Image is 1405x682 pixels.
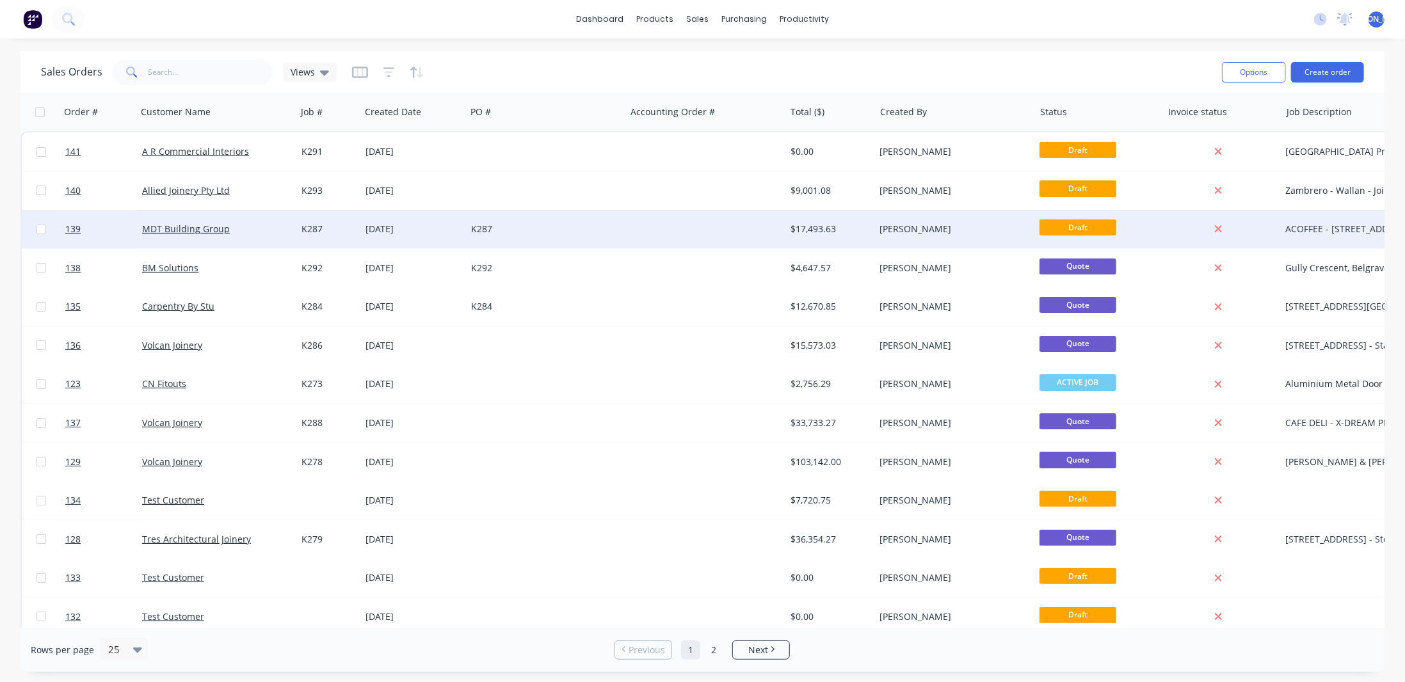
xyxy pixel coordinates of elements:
[142,184,230,196] a: Allied Joinery Pty Ltd
[1040,607,1116,623] span: Draft
[365,610,461,623] div: [DATE]
[1285,416,1403,429] div: CAFE DELI - X-DREAM PLAYGROUND [STREET_ADDRESS]
[31,644,94,656] span: Rows per page
[65,571,81,584] span: 133
[880,610,1022,623] div: [PERSON_NAME]
[365,184,461,197] div: [DATE]
[1222,62,1286,83] button: Options
[609,640,795,660] ul: Pagination
[880,106,927,118] div: Created By
[301,223,353,235] div: K287
[65,365,142,403] a: 123
[365,300,461,313] div: [DATE]
[65,533,81,546] span: 128
[791,610,866,623] div: $0.00
[880,494,1022,507] div: [PERSON_NAME]
[791,184,866,197] div: $9,001.08
[301,377,353,390] div: K273
[301,300,353,313] div: K284
[65,145,81,158] span: 141
[791,494,866,507] div: $7,720.75
[615,644,671,656] a: Previous page
[1285,223,1403,235] div: ACOFFEE - [STREET_ADDRESS][PERSON_NAME]
[1040,219,1116,235] span: Draft
[880,145,1022,158] div: [PERSON_NAME]
[1040,180,1116,196] span: Draft
[301,106,323,118] div: Job #
[1285,377,1403,390] div: Aluminium Metal Door & Panel Frames
[365,145,461,158] div: [DATE]
[471,223,613,235] div: K287
[791,223,866,235] div: $17,493.63
[301,416,353,429] div: K288
[65,416,81,429] span: 137
[65,171,142,210] a: 140
[365,106,421,118] div: Created Date
[142,262,198,274] a: BM Solutions
[142,339,202,351] a: Volcan Joinery
[65,287,142,326] a: 135
[65,262,81,274] span: 138
[880,533,1022,546] div: [PERSON_NAME]
[1040,413,1116,429] span: Quote
[365,456,461,468] div: [DATE]
[1285,456,1403,468] div: [PERSON_NAME] & [PERSON_NAME] - [STREET_ADDRESS] Armadale - S/S Joinery Metal Works
[291,65,315,79] span: Views
[880,571,1022,584] div: [PERSON_NAME]
[365,571,461,584] div: [DATE]
[365,416,461,429] div: [DATE]
[880,184,1022,197] div: [PERSON_NAME]
[65,326,142,365] a: 136
[149,59,273,85] input: Search...
[142,145,249,157] a: A R Commercial Interiors
[1285,262,1403,274] div: Gully Crescent, Belgrave - Stainless Steel Benchtops & Splash Back
[1040,106,1067,118] div: Status
[880,339,1022,352] div: [PERSON_NAME]
[1285,145,1403,158] div: [GEOGRAPHIC_DATA] Project [STREET_ADDRESS]
[733,644,789,656] a: Next page
[301,533,353,546] div: K279
[880,262,1022,274] div: [PERSON_NAME]
[142,571,204,583] a: Test Customer
[301,339,353,352] div: K286
[41,66,102,78] h1: Sales Orders
[65,404,142,442] a: 137
[142,533,251,545] a: Tres Architectural Joinery
[301,262,353,274] div: K292
[65,339,81,352] span: 136
[791,106,824,118] div: Total ($)
[470,106,491,118] div: PO #
[791,262,866,274] div: $4,647.57
[365,262,461,274] div: [DATE]
[365,533,461,546] div: [DATE]
[681,640,700,660] a: Page 1 is your current page
[65,249,142,287] a: 138
[748,644,768,656] span: Next
[65,610,81,623] span: 132
[880,416,1022,429] div: [PERSON_NAME]
[301,145,353,158] div: K291
[1040,491,1116,507] span: Draft
[630,10,680,29] div: products
[65,456,81,468] span: 129
[1285,533,1403,546] div: [STREET_ADDRESS] - Steel Works
[65,481,142,519] a: 134
[365,377,461,390] div: [DATE]
[65,520,142,559] a: 128
[1040,568,1116,584] span: Draft
[65,598,142,636] a: 132
[65,223,81,235] span: 139
[791,300,866,313] div: $12,670.85
[64,106,98,118] div: Order #
[715,10,773,29] div: purchasing
[704,640,723,660] a: Page 2
[65,494,81,507] span: 134
[142,416,202,429] a: Volcan Joinery
[629,644,665,656] span: Previous
[142,377,186,390] a: CN Fitouts
[880,223,1022,235] div: [PERSON_NAME]
[301,184,353,197] div: K293
[1040,258,1116,274] span: Quote
[1040,530,1116,546] span: Quote
[365,223,461,235] div: [DATE]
